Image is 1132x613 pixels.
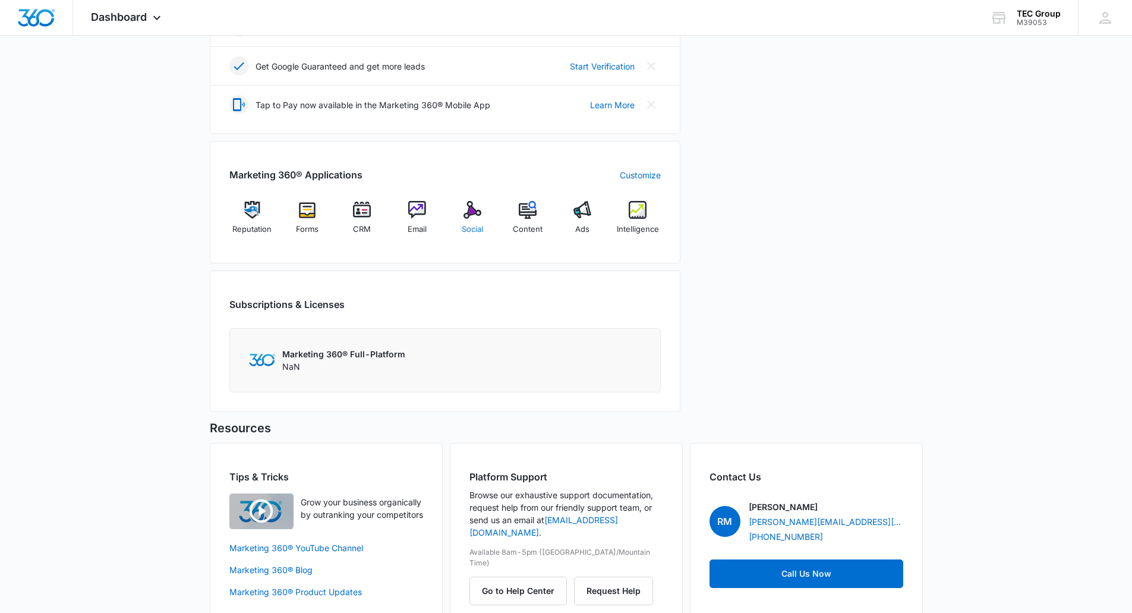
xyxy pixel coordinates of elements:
[229,586,423,598] a: Marketing 360® Product Updates
[229,297,345,312] h2: Subscriptions & Licenses
[296,224,319,235] span: Forms
[469,470,663,484] h2: Platform Support
[710,470,903,484] h2: Contact Us
[462,224,483,235] span: Social
[229,201,275,244] a: Reputation
[1017,18,1061,27] div: account id
[229,542,423,554] a: Marketing 360® YouTube Channel
[229,470,423,484] h2: Tips & Tricks
[229,493,294,529] img: Quick Overview Video
[710,559,903,588] a: Call Us Now
[339,201,385,244] a: CRM
[301,496,423,521] p: Grow your business organically by outranking your competitors
[450,201,496,244] a: Social
[574,577,653,605] button: Request Help
[395,201,440,244] a: Email
[642,95,661,114] button: Close
[513,224,543,235] span: Content
[353,224,371,235] span: CRM
[249,354,275,366] img: Marketing 360 Logo
[560,201,606,244] a: Ads
[749,530,823,543] a: [PHONE_NUMBER]
[620,169,661,181] a: Customize
[469,577,567,605] button: Go to Help Center
[408,224,427,235] span: Email
[469,515,618,537] a: [EMAIL_ADDRESS][DOMAIN_NAME]
[91,11,147,23] span: Dashboard
[749,515,903,528] a: [PERSON_NAME][EMAIL_ADDRESS][PERSON_NAME][DOMAIN_NAME]
[570,60,635,73] a: Start Verification
[284,201,330,244] a: Forms
[469,547,663,568] p: Available 8am-5pm ([GEOGRAPHIC_DATA]/Mountain Time)
[256,99,490,111] p: Tap to Pay now available in the Marketing 360® Mobile App
[232,224,272,235] span: Reputation
[282,348,405,360] p: Marketing 360® Full-Platform
[615,201,661,244] a: Intelligence
[504,201,550,244] a: Content
[590,99,635,111] a: Learn More
[1017,9,1061,18] div: account name
[710,506,740,537] span: RM
[229,168,362,182] h2: Marketing 360® Applications
[574,586,653,596] a: Request Help
[575,224,589,235] span: Ads
[256,60,425,73] p: Get Google Guaranteed and get more leads
[469,586,574,596] a: Go to Help Center
[282,348,405,373] div: NaN
[749,501,818,513] p: [PERSON_NAME]
[617,224,659,235] span: Intelligence
[210,419,923,437] h5: Resources
[469,489,663,539] p: Browse our exhaustive support documentation, request help from our friendly support team, or send...
[229,564,423,576] a: Marketing 360® Blog
[642,56,661,76] button: Close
